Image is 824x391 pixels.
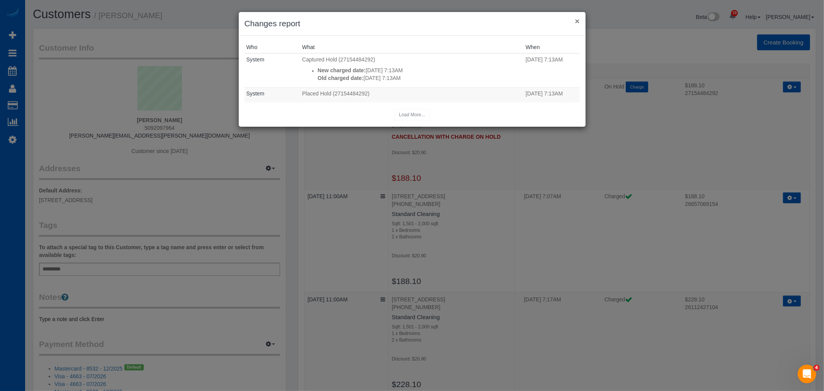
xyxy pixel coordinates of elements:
[246,90,265,97] a: System
[245,41,301,53] th: Who
[300,53,524,87] td: What
[318,75,364,81] strong: Old charged date:
[245,87,301,102] td: Who
[239,12,586,127] sui-modal: Changes report
[318,66,522,74] p: [DATE] 7:13AM
[814,365,820,371] span: 4
[524,41,580,53] th: When
[246,56,265,63] a: System
[798,365,816,383] iframe: Intercom live chat
[302,90,369,97] span: Placed Hold (27154484292)
[318,67,365,73] strong: New charged date:
[524,53,580,87] td: When
[302,56,375,63] span: Captured Hold (27154484292)
[318,74,522,82] p: [DATE] 7:13AM
[575,17,579,25] button: ×
[300,87,524,102] td: What
[245,18,580,29] h3: Changes report
[245,53,301,87] td: Who
[300,41,524,53] th: What
[524,87,580,102] td: When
